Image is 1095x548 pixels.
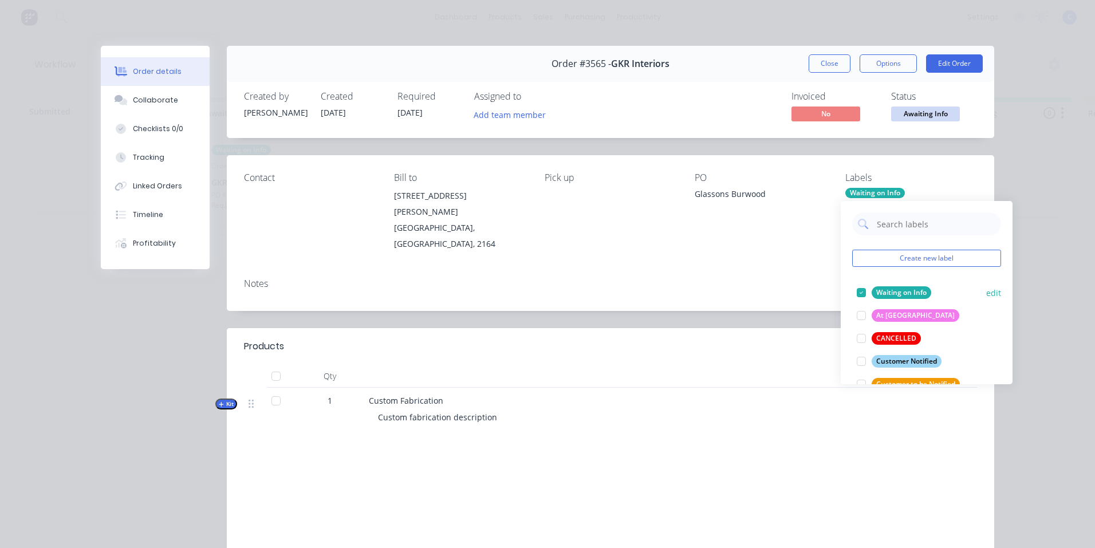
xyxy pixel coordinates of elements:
button: Linked Orders [101,172,210,200]
span: No [791,107,860,121]
div: Tracking [133,152,164,163]
div: Status [891,91,977,102]
div: Waiting on Info [845,188,905,198]
button: Edit Order [926,54,983,73]
button: Collaborate [101,86,210,115]
span: [DATE] [321,107,346,118]
span: [DATE] [397,107,423,118]
div: Customer to be Notified [872,378,960,391]
div: [PERSON_NAME] [244,107,307,119]
div: Order details [133,66,182,77]
div: Created [321,91,384,102]
div: Waiting on Info [872,286,931,299]
div: Labels [845,172,977,183]
div: At [GEOGRAPHIC_DATA] [872,309,959,322]
div: Assigned to [474,91,589,102]
div: CANCELLED [872,332,921,345]
div: Customer Notified [872,355,942,368]
span: Kit [219,400,234,408]
button: Order details [101,57,210,86]
div: Linked Orders [133,181,182,191]
button: Kit [215,399,237,409]
div: Created by [244,91,307,102]
div: Contact [244,172,376,183]
div: Checklists 0/0 [133,124,183,134]
button: edit [986,287,1001,299]
div: Profitability [133,238,176,249]
div: Timeline [133,210,163,220]
button: Options [860,54,917,73]
div: Qty [296,365,364,388]
div: Collaborate [133,95,178,105]
button: Timeline [101,200,210,229]
span: Custom Fabrication [369,395,443,406]
div: [STREET_ADDRESS][PERSON_NAME][GEOGRAPHIC_DATA], [GEOGRAPHIC_DATA], 2164 [394,188,526,252]
button: Profitability [101,229,210,258]
span: GKR Interiors [611,58,669,69]
button: Close [809,54,850,73]
div: [GEOGRAPHIC_DATA], [GEOGRAPHIC_DATA], 2164 [394,220,526,252]
div: [STREET_ADDRESS][PERSON_NAME] [394,188,526,220]
button: Add team member [468,107,552,122]
button: At [GEOGRAPHIC_DATA] [852,307,964,324]
div: Invoiced [791,91,877,102]
button: Customer to be Notified [852,376,964,392]
button: Tracking [101,143,210,172]
div: Bill to [394,172,526,183]
span: Order #3565 - [552,58,611,69]
div: Pick up [545,172,676,183]
button: Create new label [852,250,1001,267]
button: Customer Notified [852,353,946,369]
span: 1 [328,395,332,407]
div: Glassons Burwood [695,188,826,204]
button: CANCELLED [852,330,925,346]
span: Awaiting Info [891,107,960,121]
input: Search labels [876,212,995,235]
span: Custom fabrication description [378,412,497,423]
button: Waiting on Info [852,285,936,301]
div: PO [695,172,826,183]
div: Notes [244,278,977,289]
div: Products [244,340,284,353]
div: Required [397,91,460,102]
button: Add team member [474,107,552,122]
button: Awaiting Info [891,107,960,124]
button: Checklists 0/0 [101,115,210,143]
